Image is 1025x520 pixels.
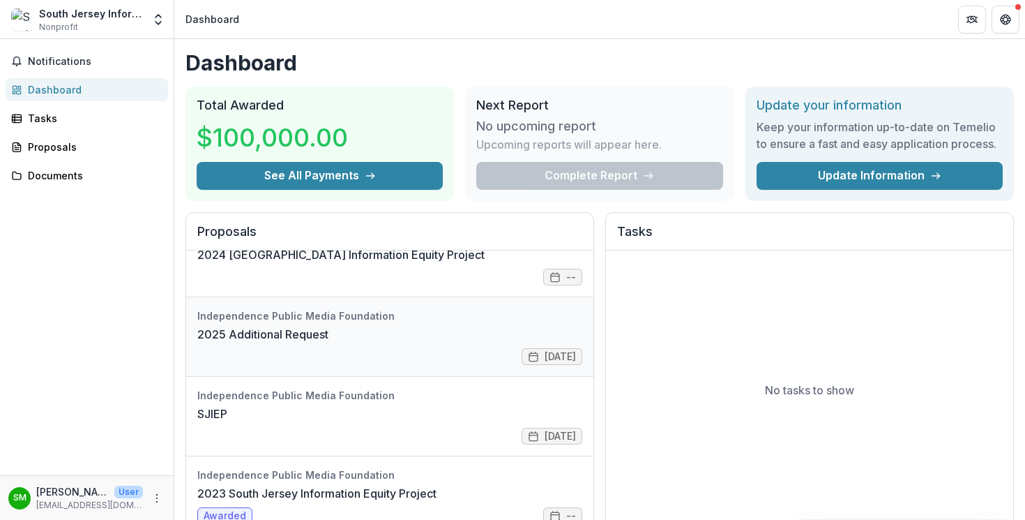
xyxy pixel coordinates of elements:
[6,50,168,73] button: Notifications
[39,6,143,21] div: South Jersey Information Equity Project
[185,50,1014,75] h1: Dashboard
[39,21,78,34] span: Nonprofit
[197,119,348,156] h3: $100,000.00
[28,82,157,97] div: Dashboard
[958,6,986,34] button: Partners
[617,224,1002,251] h2: Tasks
[28,168,157,183] div: Documents
[197,224,582,251] h2: Proposals
[36,499,143,512] p: [EMAIL_ADDRESS][DOMAIN_NAME]
[149,490,165,507] button: More
[180,9,245,29] nav: breadcrumb
[36,484,109,499] p: [PERSON_NAME]
[476,119,596,134] h3: No upcoming report
[765,382,854,399] p: No tasks to show
[28,111,157,126] div: Tasks
[197,485,436,502] a: 2023 South Jersey Information Equity Project
[992,6,1019,34] button: Get Help
[149,6,168,34] button: Open entity switcher
[757,119,1003,152] h3: Keep your information up-to-date on Temelio to ensure a fast and easy application process.
[114,486,143,498] p: User
[197,406,227,422] a: SJIEP
[6,135,168,158] a: Proposals
[197,98,443,113] h2: Total Awarded
[13,493,26,503] div: Stefanie Murray
[757,162,1003,190] a: Update Information
[476,136,662,153] p: Upcoming reports will appear here.
[185,12,239,27] div: Dashboard
[757,98,1003,113] h2: Update your information
[197,326,328,343] a: 2025 Additional Request
[476,98,722,113] h2: Next Report
[28,140,157,154] div: Proposals
[6,164,168,187] a: Documents
[11,8,33,31] img: South Jersey Information Equity Project
[197,246,485,263] a: 2024 [GEOGRAPHIC_DATA] Information Equity Project
[6,107,168,130] a: Tasks
[6,78,168,101] a: Dashboard
[197,162,443,190] button: See All Payments
[28,56,162,68] span: Notifications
